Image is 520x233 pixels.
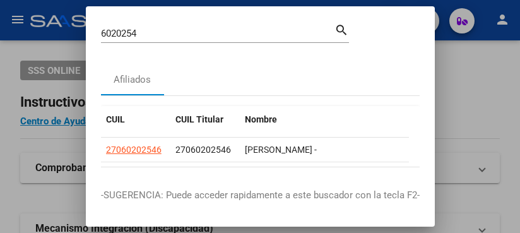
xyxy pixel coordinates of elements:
[175,145,231,155] span: 27060202546
[106,145,162,155] span: 27060202546
[334,21,349,37] mat-icon: search
[240,106,492,133] datatable-header-cell: Nombre
[245,114,277,124] span: Nombre
[101,167,420,199] div: 1 total
[175,114,223,124] span: CUIL Titular
[245,143,487,157] div: [PERSON_NAME] -
[114,73,151,87] div: Afiliados
[170,106,240,133] datatable-header-cell: CUIL Titular
[106,114,125,124] span: CUIL
[101,106,170,133] datatable-header-cell: CUIL
[101,188,420,203] p: -SUGERENCIA: Puede acceder rapidamente a este buscador con la tecla F2-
